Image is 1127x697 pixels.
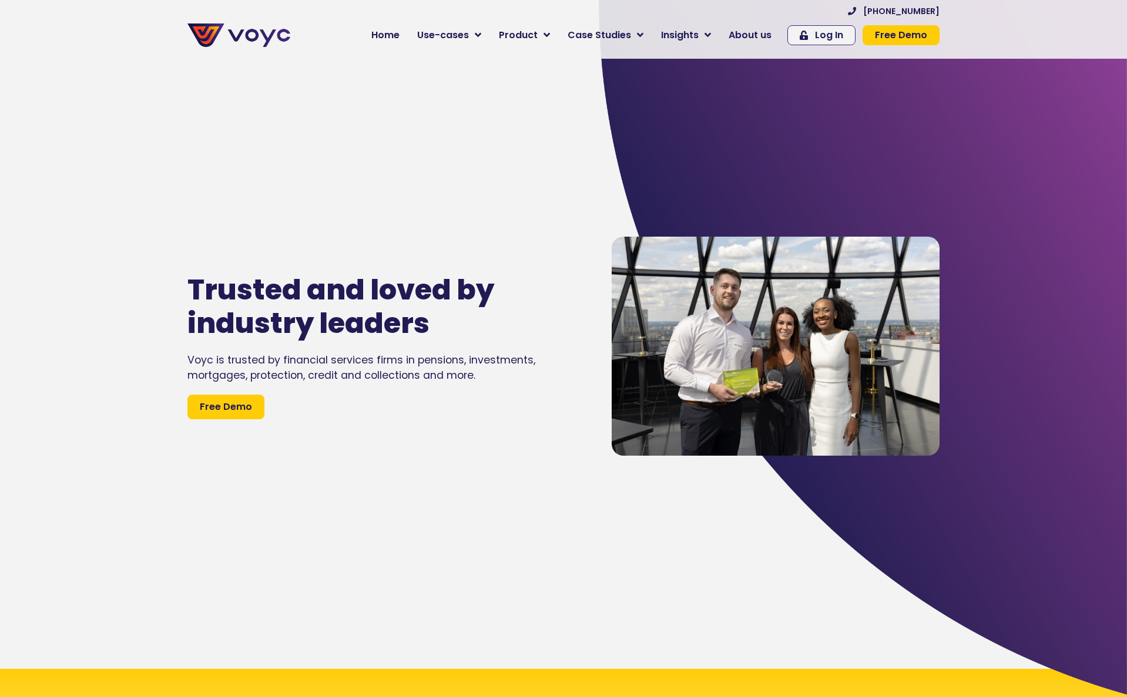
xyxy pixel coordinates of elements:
a: Case Studies [559,23,652,47]
span: [PHONE_NUMBER] [863,7,940,15]
a: Log In [787,25,856,45]
span: Log In [815,31,843,40]
span: About us [729,28,772,42]
img: voyc-full-logo [187,23,290,47]
a: Insights [652,23,720,47]
a: [PHONE_NUMBER] [848,7,940,15]
a: Use-cases [408,23,490,47]
a: Free Demo [863,25,940,45]
span: Free Demo [875,31,927,40]
div: Voyc is trusted by financial services firms in pensions, investments, mortgages, protection, cred... [187,352,576,383]
a: Home [363,23,408,47]
span: Free Demo [200,400,252,414]
span: Case Studies [568,28,631,42]
a: Free Demo [187,395,264,419]
a: Product [490,23,559,47]
span: Product [499,28,538,42]
a: About us [720,23,780,47]
span: Home [371,28,400,42]
h1: Trusted and loved by industry leaders [187,273,541,341]
span: Use-cases [417,28,469,42]
span: Insights [661,28,699,42]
